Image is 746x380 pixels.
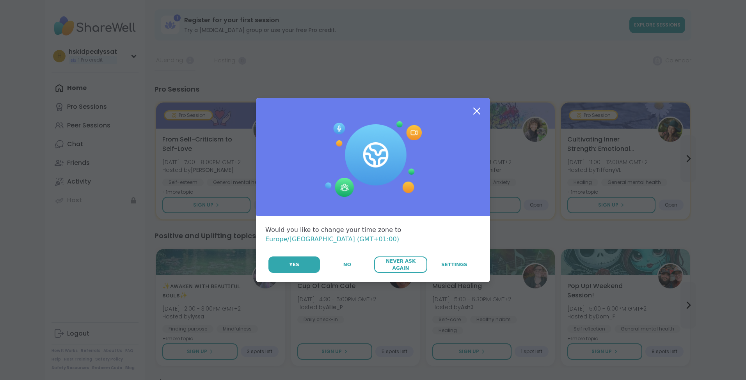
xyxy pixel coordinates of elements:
a: Settings [428,256,481,273]
span: Europe/[GEOGRAPHIC_DATA] (GMT+01:00) [265,235,399,243]
span: Yes [289,261,299,268]
span: Never Ask Again [378,258,423,272]
img: Session Experience [324,121,422,198]
span: No [343,261,351,268]
div: Would you like to change your time zone to [265,225,481,244]
span: Settings [441,261,467,268]
button: Never Ask Again [374,256,427,273]
button: Yes [268,256,320,273]
button: No [321,256,373,273]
